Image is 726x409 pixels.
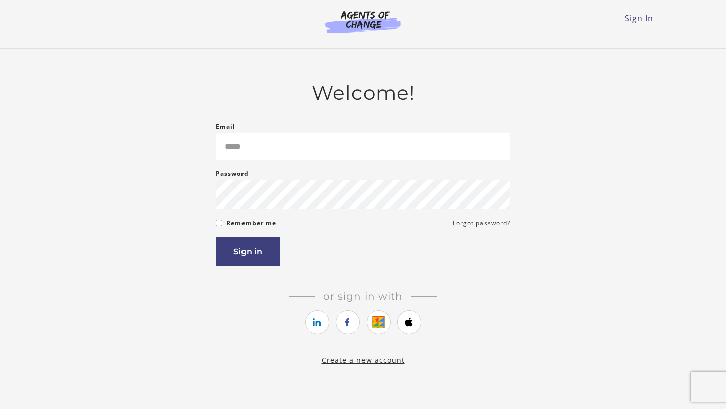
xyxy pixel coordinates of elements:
a: Sign In [625,13,653,24]
a: https://courses.thinkific.com/users/auth/apple?ss%5Breferral%5D=&ss%5Buser_return_to%5D=&ss%5Bvis... [397,310,421,334]
label: Email [216,121,235,133]
img: Agents of Change Logo [315,10,411,33]
a: https://courses.thinkific.com/users/auth/linkedin?ss%5Breferral%5D=&ss%5Buser_return_to%5D=&ss%5B... [305,310,329,334]
a: Create a new account [322,355,405,365]
a: Forgot password? [453,217,510,229]
h2: Welcome! [216,81,510,105]
a: https://courses.thinkific.com/users/auth/facebook?ss%5Breferral%5D=&ss%5Buser_return_to%5D=&ss%5B... [336,310,360,334]
label: Remember me [226,217,276,229]
a: https://courses.thinkific.com/users/auth/google?ss%5Breferral%5D=&ss%5Buser_return_to%5D=&ss%5Bvi... [367,310,391,334]
span: Or sign in with [315,290,411,302]
button: Sign in [216,237,280,266]
label: Password [216,168,249,180]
